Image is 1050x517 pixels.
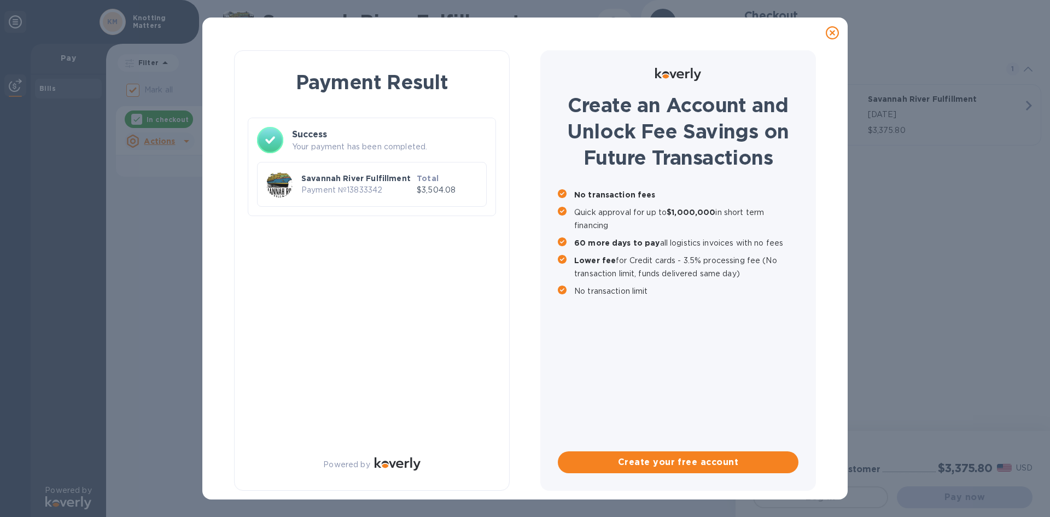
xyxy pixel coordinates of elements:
[292,141,487,153] p: Your payment has been completed.
[292,128,487,141] h3: Success
[301,184,412,196] p: Payment № 13833342
[558,451,798,473] button: Create your free account
[655,68,701,81] img: Logo
[375,457,421,470] img: Logo
[574,236,798,249] p: all logistics invoices with no fees
[558,92,798,171] h1: Create an Account and Unlock Fee Savings on Future Transactions
[417,174,439,183] b: Total
[567,456,790,469] span: Create your free account
[574,254,798,280] p: for Credit cards - 3.5% processing fee (No transaction limit, funds delivered same day)
[574,190,656,199] b: No transaction fees
[323,459,370,470] p: Powered by
[667,208,715,217] b: $1,000,000
[417,184,477,196] p: $3,504.08
[574,256,616,265] b: Lower fee
[574,206,798,232] p: Quick approval for up to in short term financing
[574,284,798,298] p: No transaction limit
[574,239,660,247] b: 60 more days to pay
[252,68,492,96] h1: Payment Result
[301,173,412,184] p: Savannah River Fulfillment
